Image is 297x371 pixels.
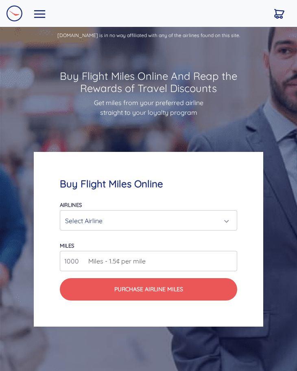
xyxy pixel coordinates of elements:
span: Miles - 1.5¢ per mile [84,256,146,266]
img: Logo [6,5,22,22]
h1: Buy Flight Miles Online And Reap the Rewards of Travel Discounts [40,70,257,94]
img: Toggle [34,10,46,18]
a: Logo [6,3,22,24]
div: Select Airline [65,213,227,228]
button: Purchase Airline Miles [60,278,237,301]
button: Select Airline [60,210,237,231]
img: Cart [274,9,284,19]
h4: Buy Flight Miles Online [60,178,237,190]
label: Airlines [60,202,82,208]
label: miles [60,242,74,249]
p: Get miles from your preferred airline straight to your loyalty program [40,98,257,117]
button: Toggle navigation [29,7,51,20]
